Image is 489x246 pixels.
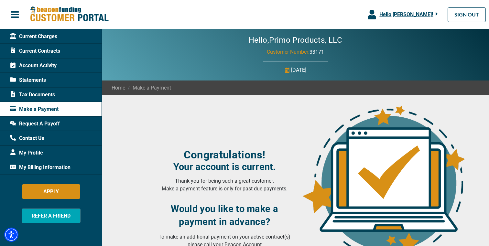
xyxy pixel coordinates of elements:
p: Thank you for being such a great customer. Make a payment feature is only for past due payments. [158,177,292,193]
span: Hello, [PERSON_NAME] ! [379,11,433,17]
span: Current Contracts [10,47,60,55]
span: Account Activity [10,62,57,70]
a: SIGN OUT [448,7,486,22]
span: My Billing Information [10,164,71,171]
h3: Congratulations! [158,148,292,161]
span: Request A Payoff [10,120,60,128]
span: 33171 [310,49,324,55]
span: Tax Documents [10,91,55,99]
h4: Your account is current. [158,161,292,172]
span: Customer Number: [267,49,310,55]
span: Make a Payment [10,105,59,113]
div: Accessibility Menu [4,228,18,242]
img: Beacon Funding Customer Portal Logo [30,6,109,23]
p: [DATE] [291,66,306,74]
button: REFER A FRIEND [22,209,81,223]
h2: Hello, Primo Products, LLC [229,36,362,45]
a: Home [112,84,125,92]
span: Make a Payment [125,84,171,92]
span: Statements [10,76,46,84]
span: My Profile [10,149,43,157]
h3: Would you like to make a payment in advance? [158,202,292,228]
button: APPLY [22,184,80,199]
span: Contact Us [10,134,44,142]
span: Current Charges [10,33,57,40]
